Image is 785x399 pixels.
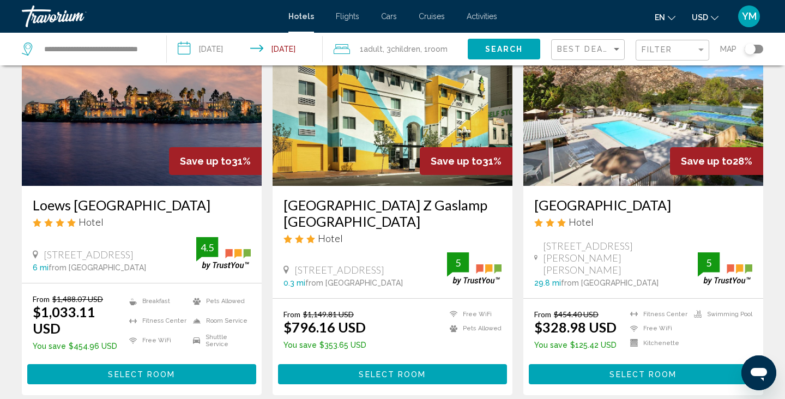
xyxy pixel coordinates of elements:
span: Children [391,45,420,53]
a: Travorium [22,5,277,27]
a: Loews [GEOGRAPHIC_DATA] [33,197,251,213]
div: 4 star Hotel [33,216,251,228]
span: Hotel [569,216,594,228]
div: 31% [420,147,512,175]
div: 5 [447,256,469,269]
div: 5 [698,256,720,269]
span: , 1 [420,41,448,57]
li: Free WiFi [124,334,187,348]
div: 3 star Hotel [534,216,752,228]
span: From [33,294,50,304]
span: en [655,13,665,22]
li: Room Service [188,314,251,328]
ins: $328.98 USD [534,319,617,335]
span: From [283,310,300,319]
li: Free WiFi [444,310,502,319]
li: Pets Allowed [188,294,251,309]
span: from [GEOGRAPHIC_DATA] [305,279,403,287]
a: [GEOGRAPHIC_DATA] [534,197,752,213]
span: You save [33,342,66,350]
span: USD [692,13,708,22]
span: Map [720,41,736,57]
p: $353.65 USD [283,341,366,349]
del: $1,149.81 USD [303,310,354,319]
button: Toggle map [736,44,763,54]
div: 28% [670,147,763,175]
img: Hotel image [22,11,262,186]
li: Shuttle Service [188,334,251,348]
span: YM [742,11,757,22]
span: Select Room [108,370,175,379]
img: trustyou-badge.svg [447,252,502,285]
a: Hotels [288,12,314,21]
button: Select Room [529,364,758,384]
li: Kitchenette [625,338,689,348]
a: Select Room [529,367,758,379]
span: Save up to [180,155,232,167]
button: Change currency [692,9,718,25]
span: Hotel [78,216,104,228]
img: Hotel image [273,11,512,186]
p: $454.96 USD [33,342,124,350]
button: Select Room [278,364,507,384]
span: Select Room [359,370,426,379]
span: Select Room [609,370,677,379]
button: Search [468,39,540,59]
iframe: Button to launch messaging window [741,355,776,390]
span: [STREET_ADDRESS] [44,249,134,261]
span: You save [283,341,317,349]
a: Cars [381,12,397,21]
span: 6 mi [33,263,49,272]
span: Save up to [431,155,482,167]
a: [GEOGRAPHIC_DATA] Z Gaslamp [GEOGRAPHIC_DATA] [283,197,502,229]
li: Swimming Pool [689,310,752,319]
span: Hotel [318,232,343,244]
del: $454.40 USD [554,310,599,319]
button: Change language [655,9,675,25]
span: Room [428,45,448,53]
img: Hotel image [523,11,763,186]
a: Select Room [278,367,507,379]
a: Activities [467,12,497,21]
span: from [GEOGRAPHIC_DATA] [561,279,659,287]
ins: $1,033.11 USD [33,304,95,336]
p: $125.42 USD [534,341,617,349]
div: 3 star Hotel [283,232,502,244]
span: from [GEOGRAPHIC_DATA] [49,263,146,272]
a: Select Room [27,367,256,379]
span: 1 [360,41,383,57]
div: 31% [169,147,262,175]
li: Fitness Center [625,310,689,319]
li: Breakfast [124,294,187,309]
button: Travelers: 1 adult, 3 children [323,33,468,65]
span: From [534,310,551,319]
span: Best Deals [557,45,614,53]
a: Flights [336,12,359,21]
span: Save up to [681,155,733,167]
img: trustyou-badge.svg [698,252,752,285]
li: Pets Allowed [444,324,502,333]
li: Free WiFi [625,324,689,333]
img: trustyou-badge.svg [196,237,251,269]
del: $1,488.07 USD [52,294,103,304]
mat-select: Sort by [557,45,621,55]
a: Cruises [419,12,445,21]
div: 4.5 [196,241,218,254]
button: Select Room [27,364,256,384]
span: You save [534,341,567,349]
span: 0.3 mi [283,279,305,287]
button: Check-in date: Aug 24, 2025 Check-out date: Aug 29, 2025 [167,33,323,65]
span: Filter [642,45,673,54]
span: , 3 [383,41,420,57]
span: Adult [364,45,383,53]
ins: $796.16 USD [283,319,366,335]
